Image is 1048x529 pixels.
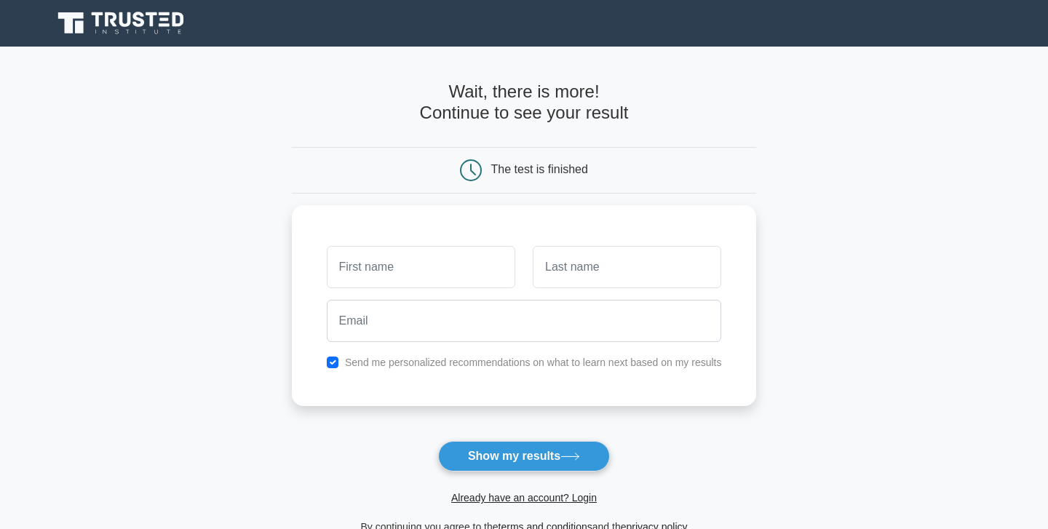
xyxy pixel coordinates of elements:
[451,492,597,504] a: Already have an account? Login
[533,246,721,288] input: Last name
[491,163,588,175] div: The test is finished
[292,81,757,124] h4: Wait, there is more! Continue to see your result
[345,357,722,368] label: Send me personalized recommendations on what to learn next based on my results
[327,300,722,342] input: Email
[438,441,610,472] button: Show my results
[327,246,515,288] input: First name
